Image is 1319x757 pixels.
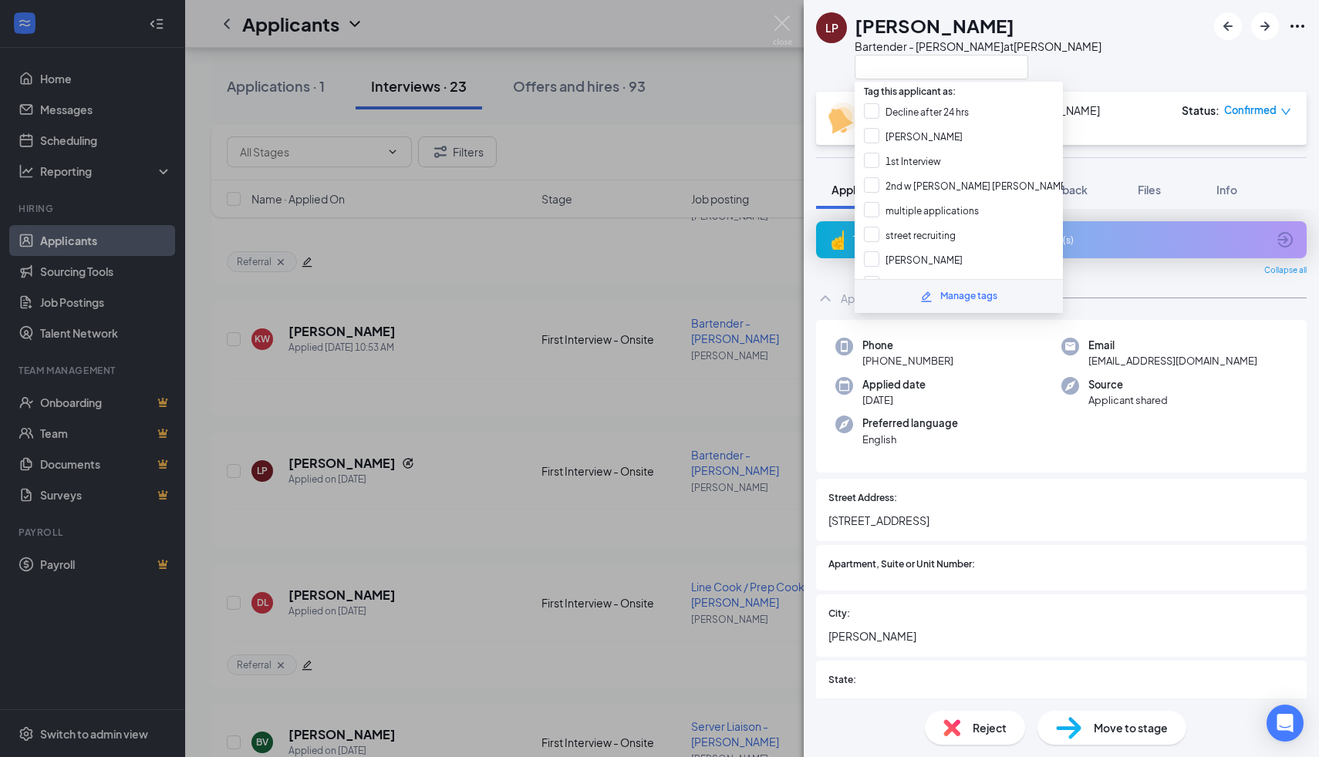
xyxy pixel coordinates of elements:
span: [PERSON_NAME] [828,627,1294,644]
span: Street Address: [828,491,897,506]
div: Bartender - [PERSON_NAME] at [PERSON_NAME] [855,39,1101,54]
h1: [PERSON_NAME] [855,12,1014,39]
span: [EMAIL_ADDRESS][DOMAIN_NAME] [1088,353,1257,368]
span: [STREET_ADDRESS] [828,512,1294,529]
span: Applied date [862,377,926,392]
svg: ArrowLeftNew [1219,17,1237,35]
span: Phone [862,338,953,353]
span: Info [1216,183,1237,197]
span: WA [828,694,1294,711]
span: Collapse all [1264,264,1307,277]
button: ArrowRight [1251,12,1279,40]
span: Move to stage [1094,719,1168,736]
span: down [1280,106,1291,117]
span: City: [828,607,850,621]
span: Applicant shared [1088,392,1168,408]
span: Confirmed [1224,103,1277,118]
svg: ArrowRight [1256,17,1274,35]
span: Preferred language [862,416,958,431]
span: Email [1088,338,1257,353]
span: Files [1138,183,1161,197]
div: Status : [1182,103,1219,118]
span: [DATE] [862,392,926,408]
span: [PHONE_NUMBER] [862,353,953,368]
svg: Ellipses [1288,17,1307,35]
div: Application [841,291,898,306]
span: Apartment, Suite or Unit Number: [828,557,975,572]
span: Reject [973,719,1007,736]
div: LP [825,20,838,35]
div: Open Intercom Messenger [1267,705,1304,742]
span: Source [1088,377,1168,392]
svg: ArrowCircle [1276,230,1294,249]
svg: Pencil [920,291,933,303]
span: Application [832,183,890,197]
button: ArrowLeftNew [1214,12,1242,40]
svg: ChevronUp [816,289,835,308]
span: Tag this applicant as: [855,76,965,100]
div: Manage tags [940,289,997,304]
span: English [862,432,958,447]
span: State: [828,673,856,688]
